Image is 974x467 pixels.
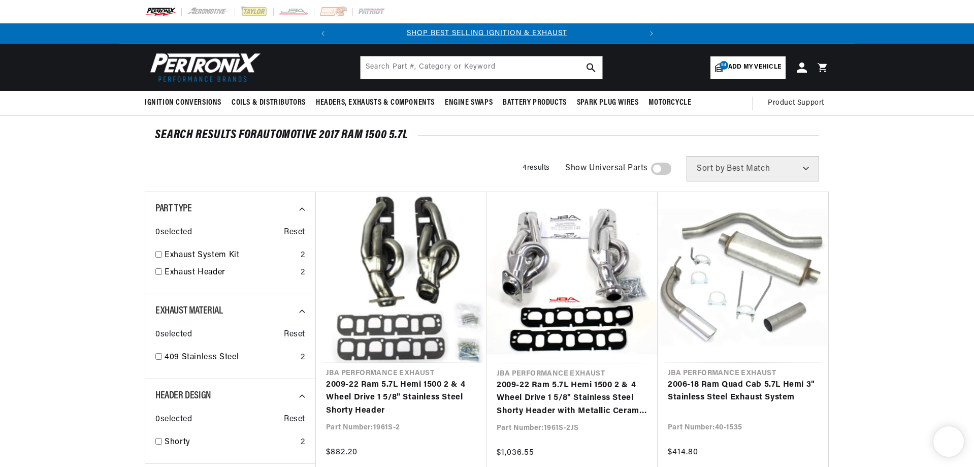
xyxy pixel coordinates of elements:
[641,23,662,44] button: Translation missing: en.sections.announcements.next_announcement
[720,61,728,70] span: 54
[565,162,648,175] span: Show Universal Parts
[503,98,567,108] span: Battery Products
[155,130,819,140] div: SEARCH RESULTS FOR Automotive 2017 Ram 1500 5.7L
[165,436,297,449] a: Shorty
[155,226,192,239] span: 0 selected
[326,379,476,418] a: 2009-22 Ram 5.7L Hemi 1500 2 & 4 Wheel Drive 1 5/8" Stainless Steel Shorty Header
[580,56,602,79] button: search button
[284,328,305,341] span: Reset
[333,28,641,39] div: Announcement
[165,249,297,262] a: Exhaust System Kit
[577,98,639,108] span: Spark Plug Wires
[445,98,493,108] span: Engine Swaps
[710,56,786,79] a: 54Add my vehicle
[284,413,305,426] span: Reset
[145,91,226,115] summary: Ignition Conversions
[497,379,647,418] a: 2009-22 Ram 5.7L Hemi 1500 2 & 4 Wheel Drive 1 5/8" Stainless Steel Shorty Header with Metallic C...
[301,266,305,279] div: 2
[668,379,818,404] a: 2006-18 Ram Quad Cab 5.7L Hemi 3" Stainless Steel Exhaust System
[119,23,855,44] slideshow-component: Translation missing: en.sections.announcements.announcement_bar
[361,56,602,79] input: Search Part #, Category or Keyword
[165,266,297,279] a: Exhaust Header
[226,91,311,115] summary: Coils & Distributors
[768,91,829,115] summary: Product Support
[440,91,498,115] summary: Engine Swaps
[697,165,725,173] span: Sort by
[155,391,211,401] span: Header Design
[333,28,641,39] div: 1 of 2
[311,91,440,115] summary: Headers, Exhausts & Components
[284,226,305,239] span: Reset
[155,413,192,426] span: 0 selected
[313,23,333,44] button: Translation missing: en.sections.announcements.previous_announcement
[572,91,644,115] summary: Spark Plug Wires
[165,351,297,364] a: 409 Stainless Steel
[768,98,824,109] span: Product Support
[155,204,191,214] span: Part Type
[316,98,435,108] span: Headers, Exhausts & Components
[232,98,306,108] span: Coils & Distributors
[407,29,567,37] a: SHOP BEST SELLING IGNITION & EXHAUST
[687,156,819,181] select: Sort by
[648,98,691,108] span: Motorcycle
[643,91,696,115] summary: Motorcycle
[301,351,305,364] div: 2
[301,249,305,262] div: 2
[728,63,781,72] span: Add my vehicle
[155,328,192,341] span: 0 selected
[523,164,550,172] span: 4 results
[498,91,572,115] summary: Battery Products
[155,306,223,316] span: Exhaust Material
[301,436,305,449] div: 2
[145,50,262,85] img: Pertronix
[145,98,221,108] span: Ignition Conversions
